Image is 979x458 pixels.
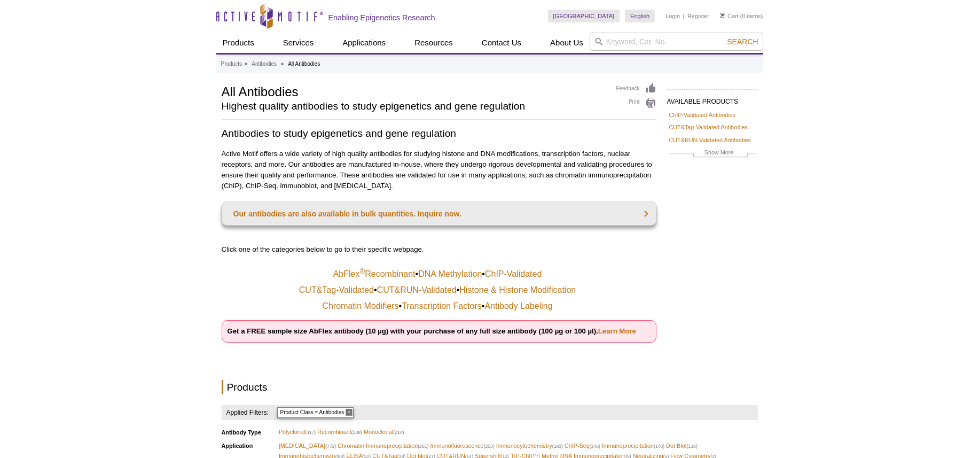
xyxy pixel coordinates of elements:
[552,444,563,449] span: (183)
[222,149,656,191] p: Active Motif offers a wide variety of high quality antibodies for studying histone and DNA modifi...
[288,61,320,67] li: All Antibodies
[222,425,279,439] th: Antibody Type
[669,148,756,160] a: Show More
[727,37,758,46] span: Search
[548,10,620,22] a: [GEOGRAPHIC_DATA]
[687,444,698,449] span: (138)
[279,441,336,451] span: [MEDICAL_DATA]
[277,407,354,418] span: Product Class = Antibodies
[223,283,655,298] td: • •
[299,285,374,296] a: CUT&Tag-Validated
[252,59,277,69] a: Antibodies
[720,10,763,22] li: (0 items)
[720,12,739,20] a: Cart
[667,89,758,108] h2: AVAILABLE PRODUCTS
[223,299,655,314] td: • •
[377,285,457,296] a: CUT&RUN-Validated
[565,441,600,451] span: ChIP-Seq
[279,427,316,437] span: Polyclonal
[281,61,284,67] li: »
[305,430,316,435] span: (417)
[625,10,655,22] a: English
[245,61,248,67] li: »
[351,430,362,435] span: (239)
[317,427,362,437] span: Recombinant
[223,267,655,282] td: • •
[222,102,606,111] h2: Highest quality antibodies to study epigenetics and gene regulation
[277,33,320,53] a: Services
[496,441,563,451] span: Immunocytochemistry
[228,327,636,335] strong: Get a FREE sample size AbFlex antibody (10 µg) with your purchase of any full size antibody (100 ...
[418,269,482,280] a: DNA Methylation
[359,267,365,275] sup: ®
[654,444,664,449] span: (140)
[393,430,404,435] span: (214)
[669,135,751,145] a: CUT&RUN-Validated Antibodies
[683,10,685,22] li: |
[222,126,656,141] h2: Antibodies to study epigenetics and gene regulation
[544,33,590,53] a: About Us
[590,33,763,51] input: Keyword, Cat. No.
[590,444,600,449] span: (146)
[325,444,336,449] span: (772)
[724,37,761,46] button: Search
[222,380,656,394] h2: Products
[322,301,398,312] a: Chromatin Modifiers
[221,59,242,69] a: Products
[328,13,435,22] h2: Enabling Epigenetics Research
[333,269,416,280] a: AbFlex®Recombinant
[720,13,725,18] img: Your Cart
[418,444,428,449] span: (261)
[616,97,656,109] a: Print
[222,83,606,99] h1: All Antibodies
[222,405,270,420] h4: Applied Filters:
[665,12,680,20] a: Login
[408,33,459,53] a: Resources
[475,33,528,53] a: Contact Us
[484,301,552,312] a: Antibody Labeling
[485,269,542,280] a: ChIP-Validated
[459,285,576,296] a: Histone & Histone Modification
[336,33,392,53] a: Applications
[687,12,709,20] a: Register
[216,33,261,53] a: Products
[669,122,748,132] a: CUT&Tag-Validated Antibodies
[484,444,495,449] span: (253)
[616,83,656,95] a: Feedback
[602,441,664,451] span: Immunoprecipitation
[666,441,698,451] span: Dot Blot
[222,244,656,255] p: Click one of the categories below to go to their specific webpage.
[598,327,636,335] a: Learn More
[669,110,736,120] a: ChIP-Validated Antibodies
[402,301,482,312] a: Transcription Factors
[338,441,428,451] span: Chromatin Immunoprecipitation
[222,202,656,226] a: Our antibodies are also available in bulk quantities. Inquire now.
[364,427,404,437] span: Monoclonal
[430,441,494,451] span: Immunofluorescence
